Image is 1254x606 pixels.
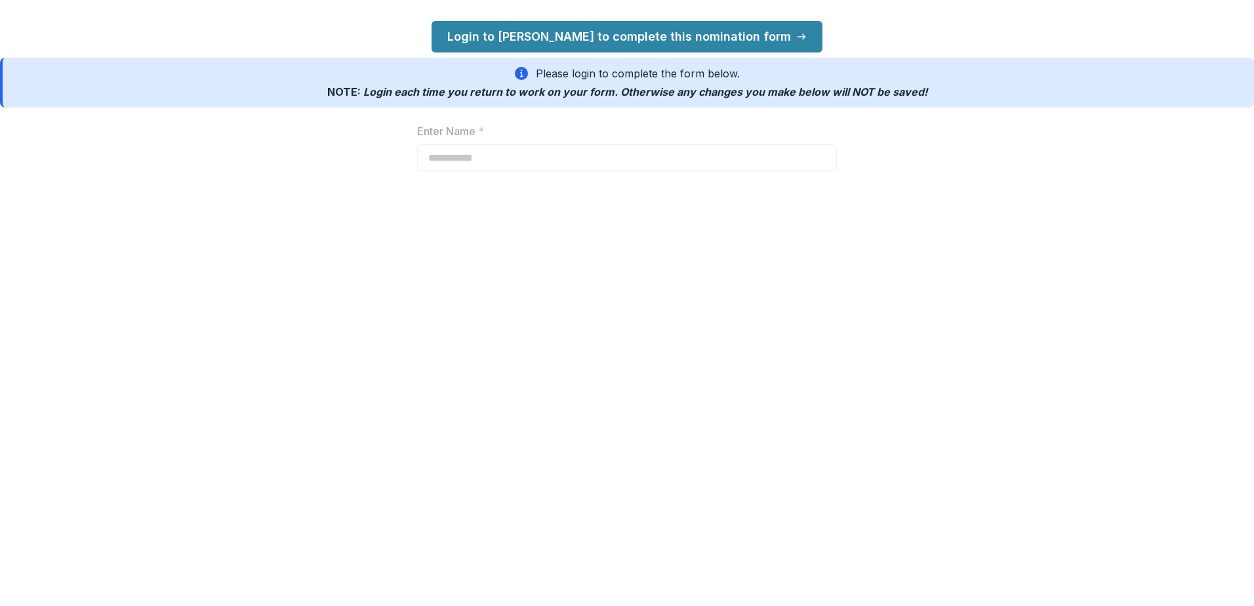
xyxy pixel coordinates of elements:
[536,66,740,81] p: Please login to complete the form below.
[327,84,927,100] p: NOTE:
[432,21,822,52] a: Login to [PERSON_NAME] to complete this nomination form
[852,85,874,98] span: NOT
[417,123,829,139] label: Enter Name
[363,85,927,98] span: Login each time you return to work on your form. Otherwise any changes you make below will be saved!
